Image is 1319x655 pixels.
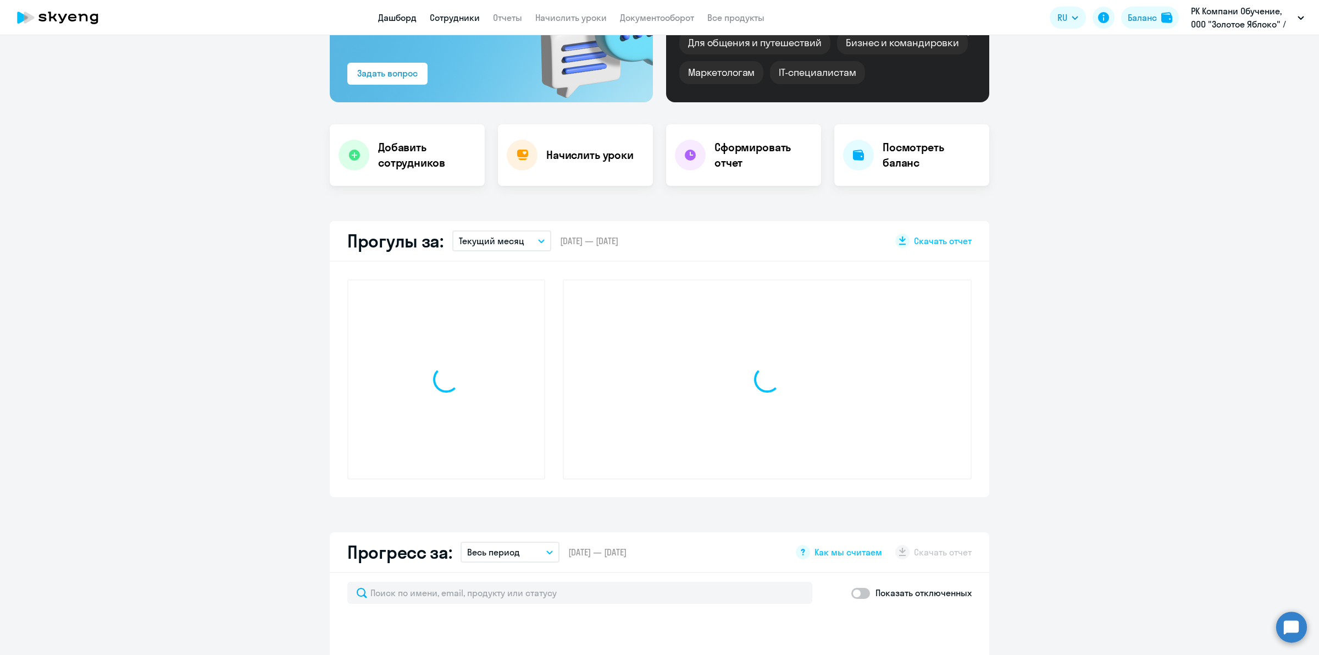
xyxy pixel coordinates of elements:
p: РК Компани Обучение, ООО "Золотое Яблоко" / Золотое яблоко (Gold Apple) [1191,4,1293,31]
div: Для общения и путешествий [679,31,830,54]
div: IT-специалистам [770,61,864,84]
a: Документооборот [620,12,694,23]
h4: Начислить уроки [546,147,634,163]
span: Скачать отчет [914,235,972,247]
button: RU [1050,7,1086,29]
p: Показать отключенных [875,586,972,599]
h2: Прогулы за: [347,230,444,252]
span: [DATE] — [DATE] [568,546,627,558]
button: Задать вопрос [347,63,428,85]
a: Отчеты [493,12,522,23]
p: Текущий месяц [459,234,524,247]
a: Начислить уроки [535,12,607,23]
div: Баланс [1128,11,1157,24]
button: Балансbalance [1121,7,1179,29]
h4: Сформировать отчет [714,140,812,170]
button: РК Компани Обучение, ООО "Золотое Яблоко" / Золотое яблоко (Gold Apple) [1185,4,1310,31]
span: Как мы считаем [814,546,882,558]
button: Текущий месяц [452,230,551,251]
span: [DATE] — [DATE] [560,235,618,247]
a: Сотрудники [430,12,480,23]
h4: Добавить сотрудников [378,140,476,170]
img: balance [1161,12,1172,23]
input: Поиск по имени, email, продукту или статусу [347,582,812,604]
span: RU [1057,11,1067,24]
div: Задать вопрос [357,67,418,80]
div: Маркетологам [679,61,763,84]
div: Бизнес и командировки [837,31,968,54]
a: Все продукты [707,12,764,23]
h2: Прогресс за: [347,541,452,563]
a: Дашборд [378,12,417,23]
p: Весь период [467,546,520,559]
h4: Посмотреть баланс [883,140,980,170]
button: Весь период [461,542,559,563]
